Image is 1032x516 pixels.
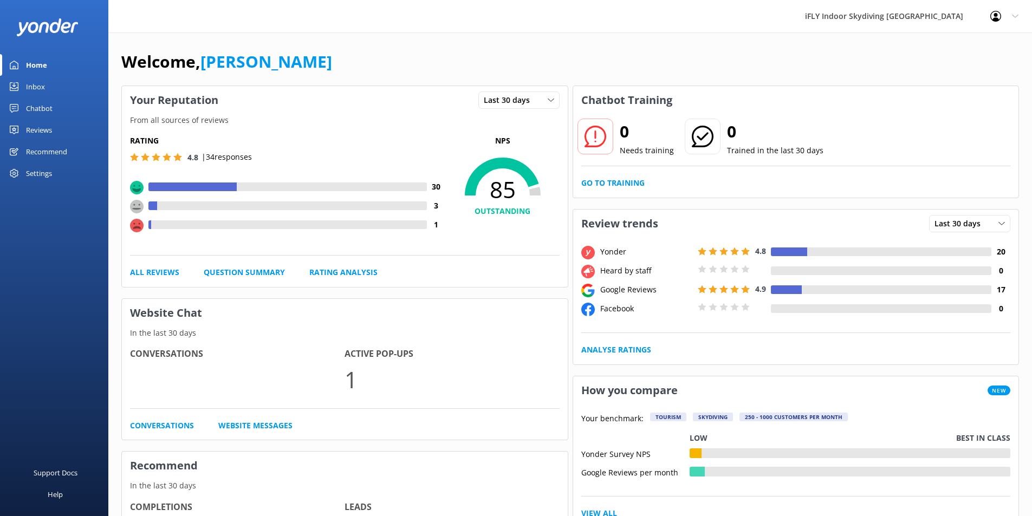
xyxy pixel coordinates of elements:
[26,119,52,141] div: Reviews
[130,420,194,432] a: Conversations
[130,500,345,514] h4: Completions
[309,266,378,278] a: Rating Analysis
[573,376,686,404] h3: How you compare
[446,176,560,203] span: 85
[122,299,568,327] h3: Website Chat
[26,97,53,119] div: Chatbot
[122,480,568,492] p: In the last 30 days
[581,448,690,458] div: Yonder Survey NPS
[484,94,536,106] span: Last 30 days
[755,284,766,294] span: 4.9
[26,54,47,76] div: Home
[187,152,198,162] span: 4.8
[200,50,332,73] a: [PERSON_NAME]
[427,181,446,193] h4: 30
[122,114,568,126] p: From all sources of reviews
[130,135,446,147] h5: Rating
[16,18,79,36] img: yonder-white-logo.png
[427,200,446,212] h4: 3
[581,413,644,426] p: Your benchmark:
[739,413,848,421] div: 250 - 1000 customers per month
[581,177,645,189] a: Go to Training
[121,49,332,75] h1: Welcome,
[598,246,695,258] div: Yonder
[598,284,695,296] div: Google Reviews
[934,218,987,230] span: Last 30 days
[34,462,77,484] div: Support Docs
[755,246,766,256] span: 4.8
[693,413,733,421] div: Skydiving
[581,467,690,476] div: Google Reviews per month
[202,151,252,163] p: | 34 responses
[988,386,1010,395] span: New
[218,420,293,432] a: Website Messages
[598,303,695,315] div: Facebook
[26,141,67,162] div: Recommend
[122,327,568,339] p: In the last 30 days
[130,266,179,278] a: All Reviews
[26,162,52,184] div: Settings
[573,86,680,114] h3: Chatbot Training
[690,432,708,444] p: Low
[598,265,695,277] div: Heard by staff
[345,361,559,397] p: 1
[991,284,1010,296] h4: 17
[446,205,560,217] h4: OUTSTANDING
[26,76,45,97] div: Inbox
[122,452,568,480] h3: Recommend
[727,145,823,156] p: Trained in the last 30 days
[650,413,686,421] div: Tourism
[620,119,674,145] h2: 0
[991,265,1010,277] h4: 0
[446,135,560,147] p: NPS
[727,119,823,145] h2: 0
[991,303,1010,315] h4: 0
[345,500,559,514] h4: Leads
[956,432,1010,444] p: Best in class
[427,219,446,231] h4: 1
[991,246,1010,258] h4: 20
[573,210,666,238] h3: Review trends
[204,266,285,278] a: Question Summary
[122,86,226,114] h3: Your Reputation
[48,484,63,505] div: Help
[345,347,559,361] h4: Active Pop-ups
[581,344,651,356] a: Analyse Ratings
[130,347,345,361] h4: Conversations
[620,145,674,156] p: Needs training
